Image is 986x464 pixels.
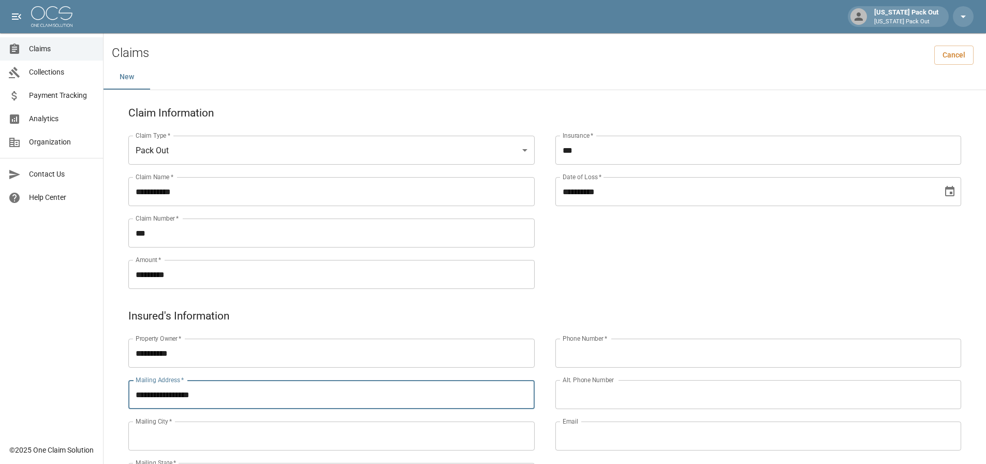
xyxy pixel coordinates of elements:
div: Pack Out [128,136,535,165]
label: Phone Number [563,334,607,343]
label: Property Owner [136,334,182,343]
span: Claims [29,44,95,54]
div: [US_STATE] Pack Out [870,7,943,26]
label: Claim Name [136,172,173,181]
span: Analytics [29,113,95,124]
p: [US_STATE] Pack Out [874,18,938,26]
label: Insurance [563,131,593,140]
label: Date of Loss [563,172,601,181]
a: Cancel [934,46,974,65]
h2: Claims [112,46,149,61]
label: Claim Number [136,214,179,223]
label: Claim Type [136,131,170,140]
label: Mailing City [136,417,172,426]
div: dynamic tabs [104,65,986,90]
button: New [104,65,150,90]
label: Alt. Phone Number [563,375,614,384]
button: Choose date, selected date is Jul 24, 2025 [939,181,960,202]
div: © 2025 One Claim Solution [9,445,94,455]
label: Amount [136,255,161,264]
img: ocs-logo-white-transparent.png [31,6,72,27]
button: open drawer [6,6,27,27]
span: Contact Us [29,169,95,180]
span: Payment Tracking [29,90,95,101]
span: Help Center [29,192,95,203]
label: Email [563,417,578,426]
label: Mailing Address [136,375,184,384]
span: Collections [29,67,95,78]
span: Organization [29,137,95,148]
